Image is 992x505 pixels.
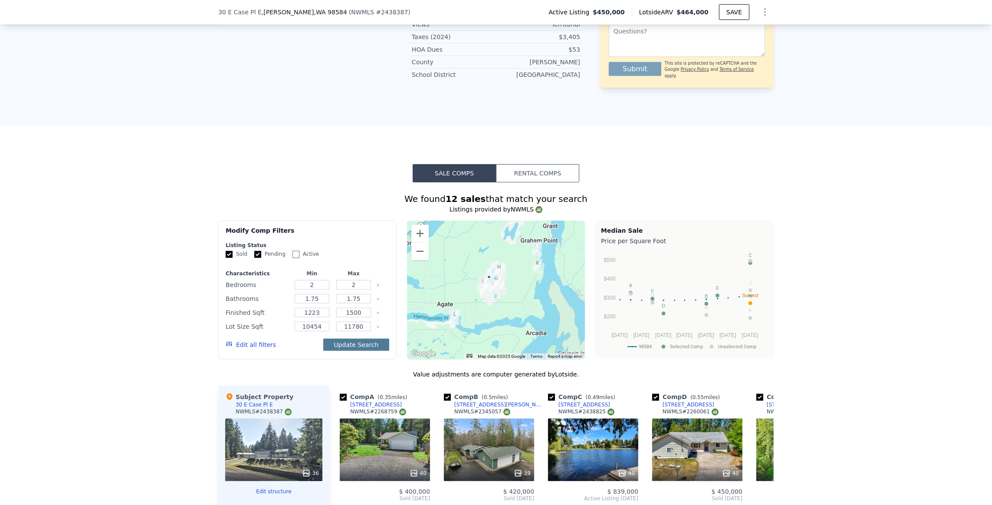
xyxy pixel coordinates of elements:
[601,226,768,235] div: Median Sale
[722,469,739,478] div: 40
[218,193,774,205] div: We found that match your search
[549,8,593,17] span: Active Listing
[449,310,458,325] div: 591 SE Morgan Rd
[652,495,742,502] span: Sold [DATE]
[254,251,286,258] label: Pending
[412,70,496,79] div: School District
[756,3,774,21] button: Show Options
[663,401,714,408] div: [STREET_ADDRESS]
[677,9,709,16] span: $464,000
[218,8,262,17] span: 30 E Case Pl E
[749,308,752,313] text: K
[601,247,768,356] svg: A chart.
[495,281,505,295] div: 90 E Budd Dr
[350,401,402,408] div: [STREET_ADDRESS]
[376,9,408,16] span: # 2438387
[651,289,654,294] text: F
[718,344,756,350] text: Unselected Comp
[548,393,619,401] div: Comp C
[444,393,512,401] div: Comp B
[226,251,233,258] input: Sold
[588,394,599,400] span: 0.49
[582,394,619,400] span: ( miles)
[535,206,542,213] img: NWMLS Logo
[335,270,373,277] div: Max
[340,393,411,401] div: Comp A
[558,408,614,416] div: NWMLS # 2438825
[548,354,582,359] a: Report a map error
[608,488,638,495] span: $ 839,000
[225,488,322,495] button: Edit structure
[489,280,498,294] div: 500 E Lakeshore Dr W
[340,401,402,408] a: [STREET_ADDRESS]
[478,354,525,359] span: Map data ©2025 Google
[548,401,610,408] a: [STREET_ADDRESS]
[225,393,293,401] div: Subject Property
[676,332,693,338] text: [DATE]
[604,276,616,282] text: $400
[742,293,759,298] text: Subject
[496,164,579,182] button: Rental Comps
[374,394,411,400] span: ( miles)
[719,67,754,72] a: Terms of Service
[226,293,289,305] div: Bathrooms
[376,297,380,301] button: Clear
[226,242,389,249] div: Listing Status
[262,8,347,17] span: , [PERSON_NAME]
[236,401,273,408] div: 30 E Case Pl E
[292,251,299,258] input: Active
[604,257,616,263] text: $500
[749,251,752,256] text: L
[608,409,614,416] img: NWMLS Logo
[399,488,430,495] span: $ 400,000
[756,401,857,408] a: [STREET_ADDRESS][PERSON_NAME]
[496,45,580,54] div: $53
[478,394,511,400] span: ( miles)
[285,409,292,416] img: NWMLS Logo
[376,325,380,329] button: Clear
[497,265,506,280] div: 151 E Park Loop
[652,393,723,401] div: Comp D
[484,273,494,287] div: 30 E Case Pl E
[655,332,672,338] text: [DATE]
[533,259,542,274] div: 5153 E Pickering Rd
[454,401,545,408] div: [STREET_ADDRESS][PERSON_NAME]
[720,332,736,338] text: [DATE]
[292,251,319,258] label: Active
[716,285,719,290] text: E
[503,488,534,495] span: $ 420,000
[662,304,665,309] text: D
[226,226,389,242] div: Modify Comp Filters
[749,280,752,285] text: J
[226,279,289,291] div: Bedrooms
[532,242,542,257] div: 4471 E Pickering Rd
[609,62,661,76] button: Submit
[376,284,380,287] button: Clear
[226,307,289,319] div: Finished Sqft
[411,225,429,242] button: Zoom in
[413,164,496,182] button: Sale Comps
[712,488,742,495] span: $ 450,000
[444,495,534,502] span: Sold [DATE]
[593,8,625,17] span: $450,000
[410,469,427,478] div: 40
[630,284,631,289] text: I
[665,60,765,79] div: This site is protected by reCAPTCHA and the Google and apply.
[604,295,616,301] text: $300
[323,339,389,351] button: Update Search
[705,294,708,299] text: B
[412,33,496,41] div: Taxes (2024)
[756,393,827,401] div: Comp E
[412,58,496,66] div: County
[629,283,633,288] text: A
[503,409,510,416] img: NWMLS Logo
[218,370,774,379] div: Value adjustments are computer generated by Lotside .
[489,261,499,275] div: 181 E Dabob Rd
[687,394,723,400] span: ( miles)
[756,495,847,502] span: Sold [DATE]
[496,33,580,41] div: $3,405
[749,253,752,258] text: C
[693,394,704,400] span: 0.55
[350,408,406,416] div: NWMLS # 2268759
[466,354,473,358] button: Keyboard shortcuts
